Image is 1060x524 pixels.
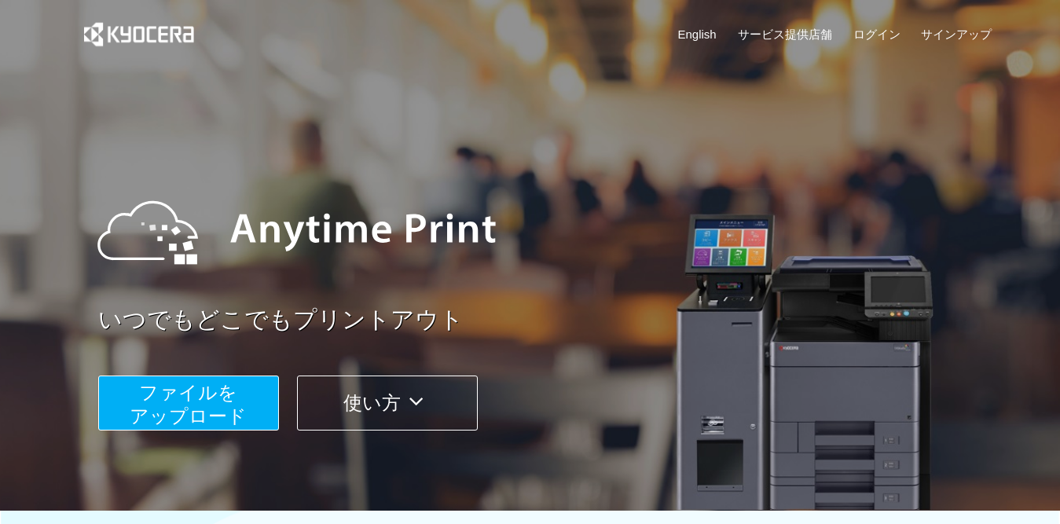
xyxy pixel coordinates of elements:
button: ファイルを​​アップロード [98,376,279,431]
a: ログイン [853,26,900,42]
a: サービス提供店舗 [738,26,832,42]
button: 使い方 [297,376,478,431]
a: いつでもどこでもプリントアウト [98,303,1002,337]
span: ファイルを ​​アップロード [130,382,247,427]
a: サインアップ [921,26,992,42]
a: English [678,26,717,42]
